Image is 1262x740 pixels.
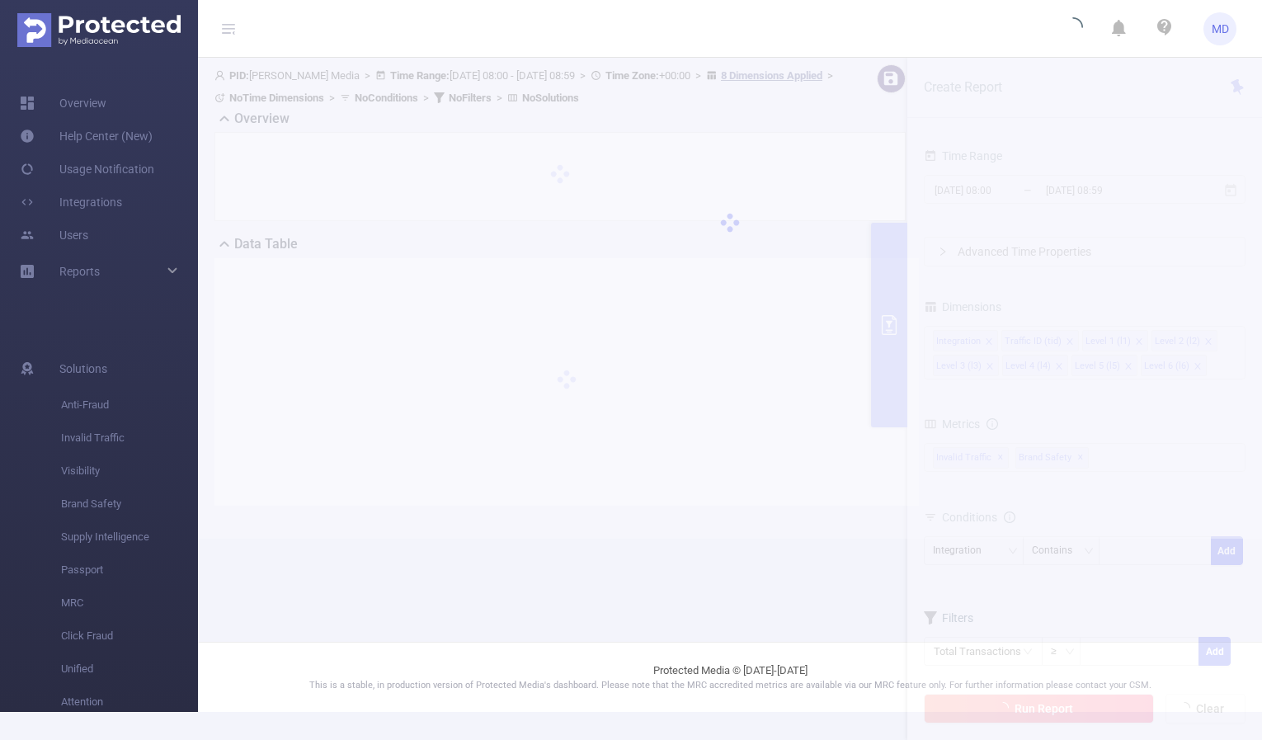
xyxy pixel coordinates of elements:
span: Solutions [59,352,107,385]
span: Anti-Fraud [61,389,198,422]
span: Brand Safety [61,488,198,521]
span: Unified [61,653,198,686]
a: Overview [20,87,106,120]
span: Visibility [61,455,198,488]
i: icon: loading [1063,17,1083,40]
img: Protected Media [17,13,181,47]
a: Reports [59,255,100,288]
span: MD [1212,12,1229,45]
span: Reports [59,265,100,278]
footer: Protected Media © [DATE]-[DATE] [198,642,1262,712]
span: Supply Intelligence [61,521,198,554]
a: Help Center (New) [20,120,153,153]
a: Integrations [20,186,122,219]
a: Usage Notification [20,153,154,186]
p: This is a stable, in production version of Protected Media's dashboard. Please note that the MRC ... [239,679,1221,693]
a: Users [20,219,88,252]
span: Attention [61,686,198,719]
span: Click Fraud [61,620,198,653]
span: Passport [61,554,198,587]
span: Invalid Traffic [61,422,198,455]
span: MRC [61,587,198,620]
